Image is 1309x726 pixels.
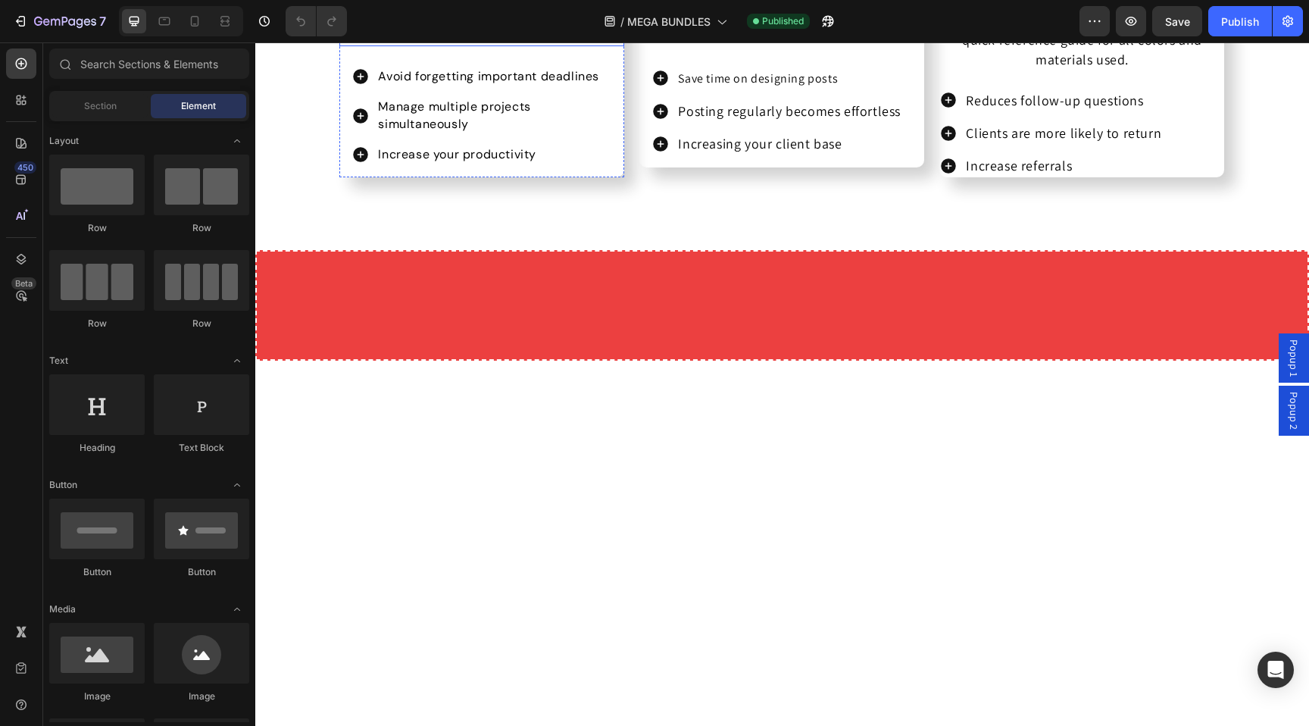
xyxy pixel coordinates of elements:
span: Reduces follow-up questions [711,49,888,67]
input: Search Sections & Elements [49,49,249,79]
span: / [620,14,624,30]
div: Button [49,565,145,579]
div: Row [49,317,145,330]
div: Heading [49,441,145,455]
div: Beta [11,277,36,289]
span: Save time on designing posts [423,28,583,44]
div: Row [154,317,249,330]
span: Avoid forgetting important deadlines [123,26,344,42]
p: 7 [99,12,106,30]
span: Media [49,602,76,616]
span: Section [84,99,117,113]
span: Element [181,99,216,113]
div: 450 [14,161,36,174]
button: Save [1152,6,1202,36]
div: Text Block [154,441,249,455]
span: Toggle open [225,129,249,153]
div: Image [154,690,249,703]
button: Publish [1208,6,1272,36]
span: Button [49,478,77,492]
div: Row [49,221,145,235]
span: Layout [49,134,79,148]
span: Posting regularly becomes effortless [423,60,645,77]
span: MEGA BUNDLES [627,14,711,30]
span: Toggle open [225,597,249,621]
span: Save [1165,15,1190,28]
span: Increase your productivity [123,104,281,120]
span: Increase referrals [711,114,817,132]
button: 7 [6,6,113,36]
span: Toggle open [225,349,249,373]
span: Increasing your client base [423,92,586,110]
span: Published [762,14,804,28]
span: Toggle open [225,473,249,497]
div: Open Intercom Messenger [1257,652,1294,688]
div: Image [49,690,145,703]
iframe: Design area [255,42,1309,726]
span: Clients are more likely to return [711,82,906,99]
div: Row [154,221,249,235]
div: Publish [1221,14,1259,30]
span: Manage multiple projects simultaneously [123,56,275,89]
span: Text [49,354,68,368]
div: Undo/Redo [286,6,347,36]
span: Popup 1 [1031,297,1046,334]
div: Button [154,565,249,579]
span: Popup 2 [1031,349,1046,387]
